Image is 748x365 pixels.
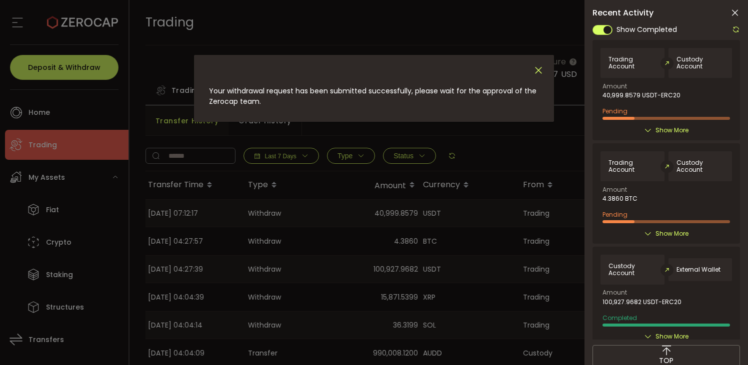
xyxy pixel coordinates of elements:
span: External Wallet [676,266,720,273]
span: Pending [602,107,627,115]
span: Trading Account [608,56,656,70]
span: Trading Account [608,159,656,173]
button: Close [533,65,544,76]
span: Custody Account [676,56,724,70]
span: 100,927.9682 USDT-ERC20 [602,299,681,306]
span: Completed [602,314,637,322]
span: Custody Account [608,263,656,277]
div: dialog [194,55,554,122]
span: Show More [655,332,688,342]
span: Amount [602,83,627,89]
iframe: Chat Widget [698,317,748,365]
span: Amount [602,290,627,296]
span: 4.3860 BTC [602,195,637,202]
span: Recent Activity [592,9,653,17]
span: Show More [655,125,688,135]
span: Show More [655,229,688,239]
span: 40,999.8579 USDT-ERC20 [602,92,680,99]
span: Show Completed [616,24,677,35]
span: Amount [602,187,627,193]
span: Pending [602,210,627,219]
span: Custody Account [676,159,724,173]
span: Your withdrawal request has been submitted successfully, please wait for the approval of the Zero... [209,86,536,106]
